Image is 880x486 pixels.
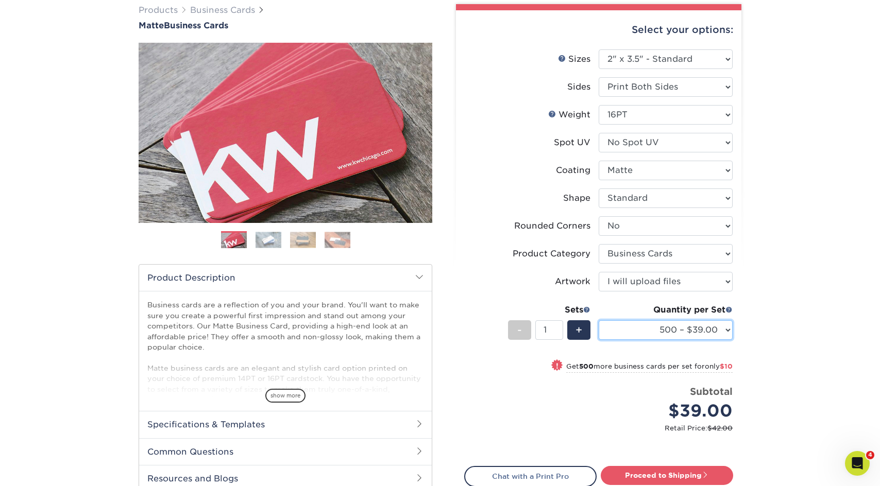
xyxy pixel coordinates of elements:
[514,220,590,232] div: Rounded Corners
[558,53,590,65] div: Sizes
[139,21,432,30] a: MatteBusiness Cards
[548,109,590,121] div: Weight
[464,10,733,49] div: Select your options:
[601,466,733,484] a: Proceed to Shipping
[707,424,733,432] span: $42.00
[139,21,432,30] h1: Business Cards
[567,81,590,93] div: Sides
[290,232,316,248] img: Business Cards 03
[599,304,733,316] div: Quantity per Set
[221,228,247,253] img: Business Cards 01
[556,360,559,371] span: !
[845,451,870,476] iframe: Intercom live chat
[256,232,281,248] img: Business Cards 02
[563,192,590,204] div: Shape
[139,411,432,438] h2: Specifications & Templates
[556,164,590,177] div: Coating
[139,438,432,465] h2: Common Questions
[866,451,874,459] span: 4
[554,136,590,149] div: Spot UV
[472,423,733,433] small: Retail Price:
[139,265,432,291] h2: Product Description
[555,275,590,288] div: Artwork
[517,322,522,338] span: -
[147,300,424,446] p: Business cards are a reflection of you and your brand. You'll want to make sure you create a powe...
[139,21,164,30] span: Matte
[579,362,594,370] strong: 500
[139,5,178,15] a: Products
[190,5,255,15] a: Business Cards
[606,398,733,423] div: $39.00
[508,304,590,316] div: Sets
[720,362,733,370] span: $10
[325,232,350,248] img: Business Cards 04
[705,362,733,370] span: only
[576,322,582,338] span: +
[265,389,306,403] span: show more
[566,362,733,373] small: Get more business cards per set for
[690,386,733,397] strong: Subtotal
[513,248,590,260] div: Product Category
